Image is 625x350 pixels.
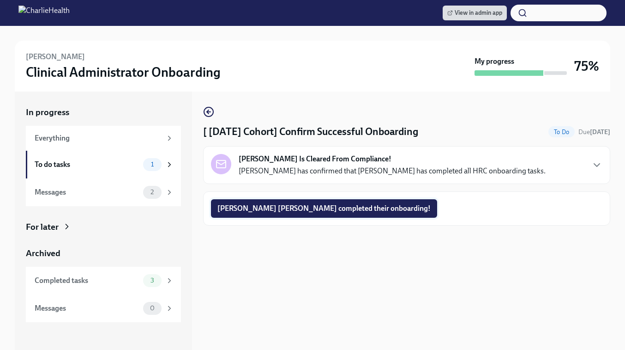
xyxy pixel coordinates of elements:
[26,126,181,151] a: Everything
[217,204,431,213] span: [PERSON_NAME] [PERSON_NAME] completed their onboarding!
[578,128,610,136] span: September 20th, 2025 10:00
[26,64,221,80] h3: Clinical Administrator Onboarding
[26,267,181,295] a: Completed tasks3
[590,128,610,136] strong: [DATE]
[26,221,59,233] div: For later
[26,52,85,62] h6: [PERSON_NAME]
[475,56,514,67] strong: My progress
[35,160,139,170] div: To do tasks
[35,133,162,143] div: Everything
[447,8,502,18] span: View in admin app
[35,187,139,197] div: Messages
[548,129,575,135] span: To Do
[145,189,159,196] span: 2
[574,58,599,74] h3: 75%
[26,221,181,233] a: For later
[26,178,181,206] a: Messages2
[145,161,159,168] span: 1
[145,277,160,284] span: 3
[26,247,181,259] a: Archived
[26,295,181,322] a: Messages0
[578,128,610,136] span: Due
[26,106,181,118] a: In progress
[26,151,181,178] a: To do tasks1
[211,199,437,218] button: [PERSON_NAME] [PERSON_NAME] completed their onboarding!
[144,305,160,312] span: 0
[18,6,70,20] img: CharlieHealth
[239,154,391,164] strong: [PERSON_NAME] Is Cleared From Compliance!
[443,6,507,20] a: View in admin app
[239,166,546,176] p: [PERSON_NAME] has confirmed that [PERSON_NAME] has completed all HRC onboarding tasks.
[35,303,139,313] div: Messages
[35,276,139,286] div: Completed tasks
[203,125,418,139] h4: [ [DATE] Cohort] Confirm Successful Onboarding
